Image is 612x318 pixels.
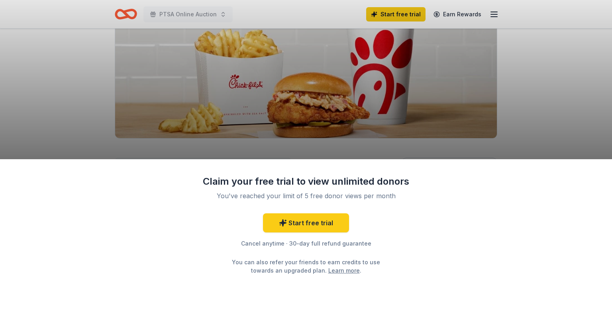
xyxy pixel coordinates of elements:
div: Claim your free trial to view unlimited donors [202,175,410,188]
div: Cancel anytime · 30-day full refund guarantee [202,239,410,248]
div: You've reached your limit of 5 free donor views per month [212,191,400,201]
a: Start free trial [263,213,349,232]
div: You can also refer your friends to earn credits to use towards an upgraded plan. . [225,258,387,275]
a: Learn more [328,266,360,275]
